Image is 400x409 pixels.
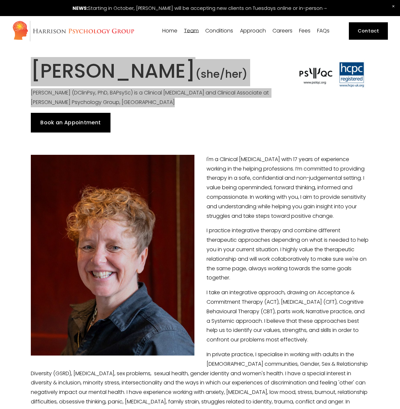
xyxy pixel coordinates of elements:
p: I'm a Clinical [MEDICAL_DATA] with 17 years of experience working in the helping professions. I’m... [31,155,369,221]
p: [PERSON_NAME] (DClinPsy, PhD, BAPsySc) is a Clinical [MEDICAL_DATA] and Clinical Associate at [PE... [31,88,282,107]
a: Careers [272,28,292,34]
p: I practice integrative therapy and combine different therapeutic approaches depending on what is ... [31,226,369,283]
img: Harrison Psychology Group [12,20,134,42]
span: Conditions [205,28,233,33]
h1: [PERSON_NAME] [31,59,282,86]
a: Contact [349,22,388,40]
a: Home [162,28,177,34]
p: I take an integrative approach, drawing on Acceptance & Commitment Therapy (ACT), [MEDICAL_DATA] ... [31,288,369,345]
a: folder dropdown [184,28,199,34]
span: Team [184,28,199,33]
span: Approach [240,28,266,33]
a: FAQs [317,28,330,34]
span: (she/her) [195,67,248,81]
a: Book an Appointment [31,113,110,133]
a: Fees [299,28,310,34]
a: folder dropdown [240,28,266,34]
a: folder dropdown [205,28,233,34]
